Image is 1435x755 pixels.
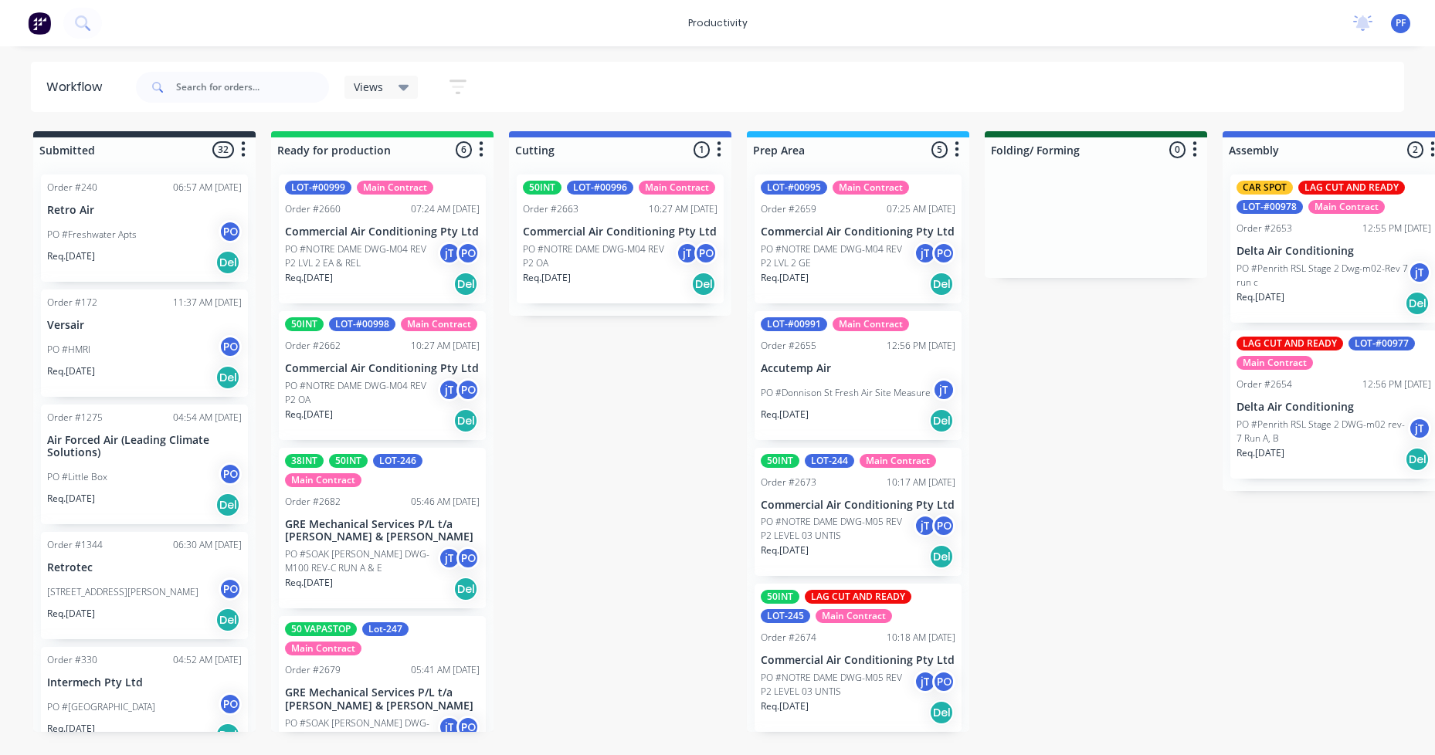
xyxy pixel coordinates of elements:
[453,272,478,296] div: Del
[929,408,954,433] div: Del
[329,317,395,331] div: LOT-#00998
[456,547,480,570] div: PO
[1408,417,1431,440] div: jT
[173,296,242,310] div: 11:37 AM [DATE]
[47,204,242,217] p: Retro Air
[761,631,816,645] div: Order #2674
[285,663,341,677] div: Order #2679
[761,362,955,375] p: Accutemp Air
[833,181,909,195] div: Main Contract
[761,181,827,195] div: LOT-#00995
[456,716,480,739] div: PO
[215,365,240,390] div: Del
[285,362,480,375] p: Commercial Air Conditioning Pty Ltd
[761,339,816,353] div: Order #2655
[929,700,954,725] div: Del
[1408,261,1431,284] div: jT
[453,577,478,601] div: Del
[285,181,351,195] div: LOT-#00999
[755,584,962,732] div: 50INTLAG CUT AND READYLOT-245Main ContractOrder #267410:18 AM [DATE]Commercial Air Conditioning P...
[1405,291,1430,316] div: Del
[173,181,242,195] div: 06:57 AM [DATE]
[1237,377,1292,391] div: Order #2654
[41,532,248,639] div: Order #134406:30 AM [DATE]Retrotec[STREET_ADDRESS][PERSON_NAME]POReq.[DATE]Del
[932,242,955,265] div: PO
[860,454,936,468] div: Main Contract
[517,174,724,303] div: 50INTLOT-#00996Main ContractOrder #266310:27 AM [DATE]Commercial Air Conditioning Pty LtdPO #NOTR...
[761,271,809,285] p: Req. [DATE]
[438,378,461,401] div: jT
[285,271,333,285] p: Req. [DATE]
[47,492,95,506] p: Req. [DATE]
[279,448,486,609] div: 38INT50INTLOT-246Main ContractOrder #268205:46 AM [DATE]GRE Mechanical Services P/L t/a [PERSON_N...
[285,642,361,655] div: Main Contract
[47,181,97,195] div: Order #240
[362,622,409,636] div: Lot-247
[761,654,955,667] p: Commercial Air Conditioning Pty Ltd
[761,671,914,699] p: PO #NOTRE DAME DWG-M05 REV P2 LEVEL 03 UNTIS
[1237,181,1293,195] div: CAR SPOT
[1237,401,1431,414] p: Delta Air Conditioning
[755,311,962,440] div: LOT-#00991Main ContractOrder #265512:56 PM [DATE]Accutemp AirPO #Donnison St Fresh Air Site Measu...
[761,476,816,489] div: Order #2673
[456,378,480,401] div: PO
[285,339,341,353] div: Order #2662
[929,272,954,296] div: Del
[47,228,137,242] p: PO #Freshwater Apts
[411,663,480,677] div: 05:41 AM [DATE]
[47,585,198,599] p: [STREET_ADDRESS][PERSON_NAME]
[41,174,248,282] div: Order #24006:57 AM [DATE]Retro AirPO #Freshwater AptsPOReq.[DATE]Del
[761,454,799,468] div: 50INT
[285,576,333,590] p: Req. [DATE]
[354,79,383,95] span: Views
[523,225,717,239] p: Commercial Air Conditioning Pty Ltd
[1237,446,1284,460] p: Req. [DATE]
[755,174,962,303] div: LOT-#00995Main ContractOrder #265907:25 AM [DATE]Commercial Air Conditioning Pty LtdPO #NOTRE DAM...
[1237,337,1343,350] div: LAG CUT AND READY
[932,514,955,537] div: PO
[47,434,242,460] p: Air Forced Air (Leading Climate Solutions)
[932,378,955,401] div: jT
[279,174,486,303] div: LOT-#00999Main ContractOrder #266007:24 AM [DATE]Commercial Air Conditioning Pty LtdPO #NOTRE DAM...
[1362,377,1431,391] div: 12:56 PM [DATE]
[761,499,955,512] p: Commercial Air Conditioning Pty Ltd
[47,700,155,714] p: PO #[GEOGRAPHIC_DATA]
[453,408,478,433] div: Del
[1237,200,1303,214] div: LOT-#00978
[1308,200,1385,214] div: Main Contract
[285,547,438,575] p: PO #SOAK [PERSON_NAME] DWG-M100 REV-C RUN A & E
[47,470,107,484] p: PO #Little Box
[816,609,892,623] div: Main Contract
[357,181,433,195] div: Main Contract
[694,242,717,265] div: PO
[438,716,461,739] div: jT
[914,242,937,265] div: jT
[47,411,103,425] div: Order #1275
[47,722,95,736] p: Req. [DATE]
[1237,418,1408,445] p: PO #Penrith RSL Stage 2 DWG-m02 rev-7 Run A, B
[285,242,438,270] p: PO #NOTRE DAME DWG-M04 REV P2 LVL 2 EA & REL
[914,514,937,537] div: jT
[567,181,633,195] div: LOT-#00996
[47,653,97,667] div: Order #330
[215,608,240,632] div: Del
[1237,356,1313,370] div: Main Contract
[285,622,357,636] div: 50 VAPASTOP
[887,339,955,353] div: 12:56 PM [DATE]
[887,631,955,645] div: 10:18 AM [DATE]
[285,686,480,713] p: GRE Mechanical Services P/L t/a [PERSON_NAME] & [PERSON_NAME]
[41,405,248,525] div: Order #127504:54 AM [DATE]Air Forced Air (Leading Climate Solutions)PO #Little BoxPOReq.[DATE]Del
[932,670,955,693] div: PO
[41,647,248,754] div: Order #33004:52 AM [DATE]Intermech Pty LtdPO #[GEOGRAPHIC_DATA]POReq.[DATE]Del
[887,202,955,216] div: 07:25 AM [DATE]
[523,242,676,270] p: PO #NOTRE DAME DWG-M04 REV P2 OA
[755,448,962,577] div: 50INTLOT-244Main ContractOrder #267310:17 AM [DATE]Commercial Air Conditioning Pty LtdPO #NOTRE D...
[173,411,242,425] div: 04:54 AM [DATE]
[761,317,827,331] div: LOT-#00991
[914,670,937,693] div: jT
[676,242,699,265] div: jT
[1396,16,1406,30] span: PF
[219,220,242,243] div: PO
[215,493,240,517] div: Del
[47,538,103,552] div: Order #1344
